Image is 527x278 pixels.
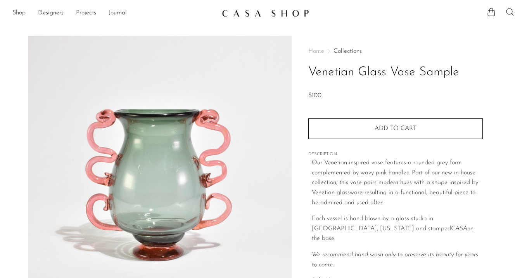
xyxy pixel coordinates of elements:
[12,8,26,18] a: Shop
[308,48,483,54] nav: Breadcrumbs
[12,7,216,20] nav: Desktop navigation
[308,63,483,82] h1: Venetian Glass Vase Sample
[312,158,483,208] p: Our Venetian-inspired vase features a rounded grey form complemented by wavy pink handles. Part o...
[76,8,96,18] a: Projects
[38,8,64,18] a: Designers
[308,48,324,54] span: Home
[312,252,478,268] em: We recommend hand wash only to preserve its beauty for years to come.
[308,118,483,139] button: Add to cart
[308,92,321,99] span: $100
[451,226,467,232] em: CASA
[312,214,483,244] p: Each vessel is hand blown by a glass studio in [GEOGRAPHIC_DATA], [US_STATE] and stamped on the b...
[109,8,127,18] a: Journal
[375,125,416,132] span: Add to cart
[12,7,216,20] ul: NEW HEADER MENU
[308,151,483,158] span: DESCRIPTION
[333,48,362,54] a: Collections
